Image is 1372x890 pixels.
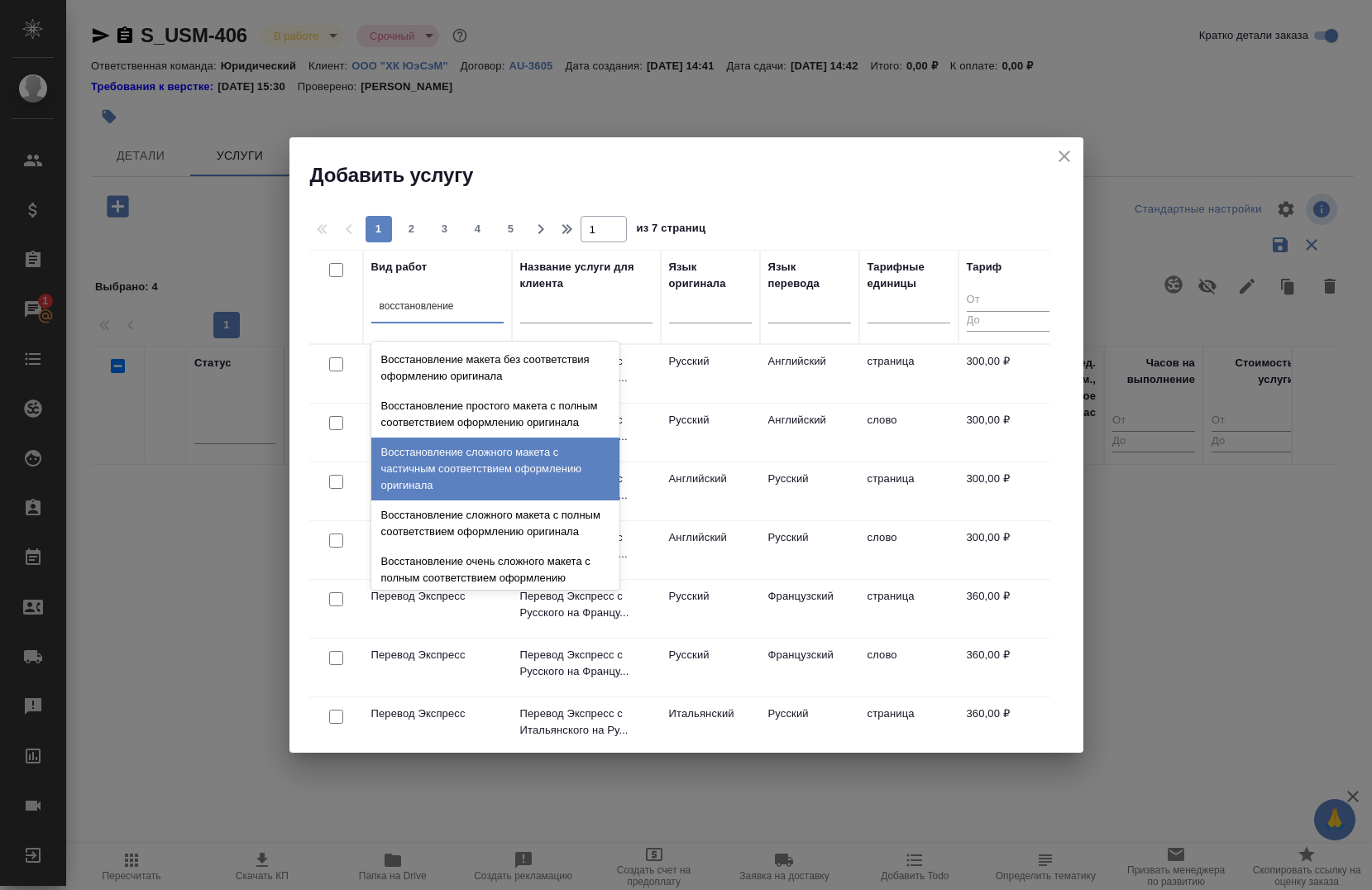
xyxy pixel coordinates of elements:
td: Русский [661,345,760,403]
td: 300,00 ₽ [958,404,1058,462]
td: страница [859,697,958,755]
td: Французский [760,580,859,638]
span: 3 [432,221,458,237]
div: Восстановление макета без соответствия оформлению оригинала [371,345,619,391]
button: close [1052,144,1077,169]
td: страница [859,345,958,403]
div: Восстановление простого макета с полным соответствием оформлению оригинала [371,391,619,438]
input: До [967,311,1049,332]
div: Тариф [967,259,1002,275]
td: Русский [760,521,859,579]
p: Перевод Экспресс [371,588,504,605]
div: Восстановление сложного макета с частичным соответствием оформлению оригинала [371,438,619,500]
div: Язык перевода [768,259,851,292]
button: 3 [432,216,458,242]
span: 2 [399,221,425,237]
div: Тарифные единицы [868,259,950,292]
td: Русский [760,462,859,520]
td: страница [859,462,958,520]
td: слово [859,404,958,462]
td: Итальянский [661,697,760,755]
td: Английский [760,404,859,462]
span: из 7 страниц [637,218,706,242]
td: 360,00 ₽ [958,697,1058,755]
td: Русский [661,404,760,462]
p: Перевод Экспресс [371,647,504,663]
td: слово [859,521,958,579]
td: 360,00 ₽ [958,580,1058,638]
div: Язык оригинала [669,259,752,292]
td: страница [859,580,958,638]
p: Перевод Экспресс с Итальянского на Ру... [520,706,653,739]
td: Русский [661,639,760,696]
h2: Добавить услугу [310,162,1083,189]
td: 300,00 ₽ [958,462,1058,520]
td: Французский [760,639,859,696]
button: 2 [399,216,425,242]
td: 300,00 ₽ [958,521,1058,579]
p: Перевод Экспресс [371,706,504,722]
button: 4 [465,216,491,242]
td: Русский [760,697,859,755]
span: 5 [498,221,524,237]
td: 360,00 ₽ [958,639,1058,696]
div: Восстановление сложного макета с полным соответствием оформлению оригинала [371,500,619,547]
td: слово [859,639,958,696]
td: Английский [661,462,760,520]
button: 5 [498,216,524,242]
td: 300,00 ₽ [958,345,1058,403]
input: От [967,290,1049,311]
div: Вид работ [371,259,428,275]
p: Перевод Экспресс с Русского на Францу... [520,647,653,680]
span: 4 [465,221,491,237]
p: Перевод Экспресс с Русского на Францу... [520,588,653,621]
td: Русский [661,580,760,638]
td: Английский [661,521,760,579]
div: Название услуги для клиента [520,259,653,292]
div: Восстановление очень сложного макета с полным соответствием оформлению оригинала [371,547,619,610]
td: Английский [760,345,859,403]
